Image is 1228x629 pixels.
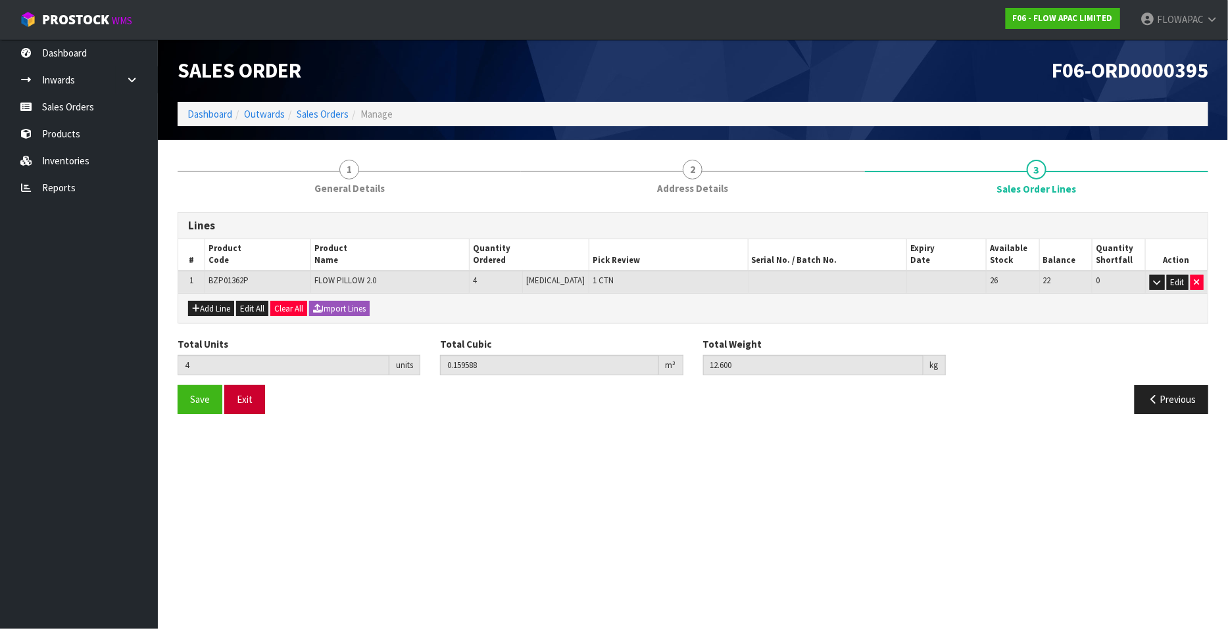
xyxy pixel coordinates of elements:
span: Sales Order Lines [996,182,1076,196]
input: Total Cubic [440,355,658,375]
span: 1 [189,275,193,286]
th: Action [1145,239,1208,271]
a: Sales Orders [297,108,349,120]
div: units [389,355,420,376]
label: Total Units [178,337,228,351]
span: BZP01362P [209,275,249,286]
th: # [178,239,205,271]
th: Pick Review [589,239,749,271]
label: Total Weight [703,337,762,351]
strong: F06 - FLOW APAC LIMITED [1013,12,1113,24]
span: Manage [360,108,393,120]
span: [MEDICAL_DATA] [526,275,585,286]
span: 4 [473,275,477,286]
img: cube-alt.png [20,11,36,28]
input: Total Units [178,355,389,375]
span: 22 [1043,275,1051,286]
small: WMS [112,14,132,27]
th: Quantity Shortfall [1093,239,1146,271]
input: Total Weight [703,355,923,375]
th: Product Code [205,239,310,271]
span: Address Details [657,181,728,195]
button: Clear All [270,301,307,317]
span: General Details [314,181,385,195]
th: Quantity Ordered [470,239,589,271]
h3: Lines [188,220,1198,232]
button: Exit [224,385,265,413]
th: Serial No. / Batch No. [748,239,907,271]
th: Balance [1039,239,1093,271]
button: Edit [1167,275,1189,291]
span: Sales Order Lines [178,202,1208,424]
th: Available Stock [987,239,1040,271]
span: FLOWAPAC [1157,13,1204,26]
span: 26 [990,275,998,286]
button: Save [178,385,222,413]
span: FLOW PILLOW 2.0 [314,275,376,286]
span: Save [190,393,210,406]
a: Dashboard [187,108,232,120]
button: Add Line [188,301,234,317]
div: m³ [659,355,683,376]
button: Import Lines [309,301,370,317]
th: Expiry Date [907,239,987,271]
span: 1 CTN [593,275,614,286]
span: Sales Order [178,57,301,83]
span: ProStock [42,11,109,28]
div: kg [923,355,946,376]
span: 2 [683,160,702,179]
th: Product Name [310,239,470,271]
button: Previous [1135,385,1208,413]
a: Outwards [244,108,285,120]
span: F06-ORD0000395 [1052,57,1208,83]
span: 1 [339,160,359,179]
label: Total Cubic [440,337,491,351]
span: 0 [1096,275,1100,286]
button: Edit All [236,301,268,317]
span: 3 [1027,160,1046,179]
